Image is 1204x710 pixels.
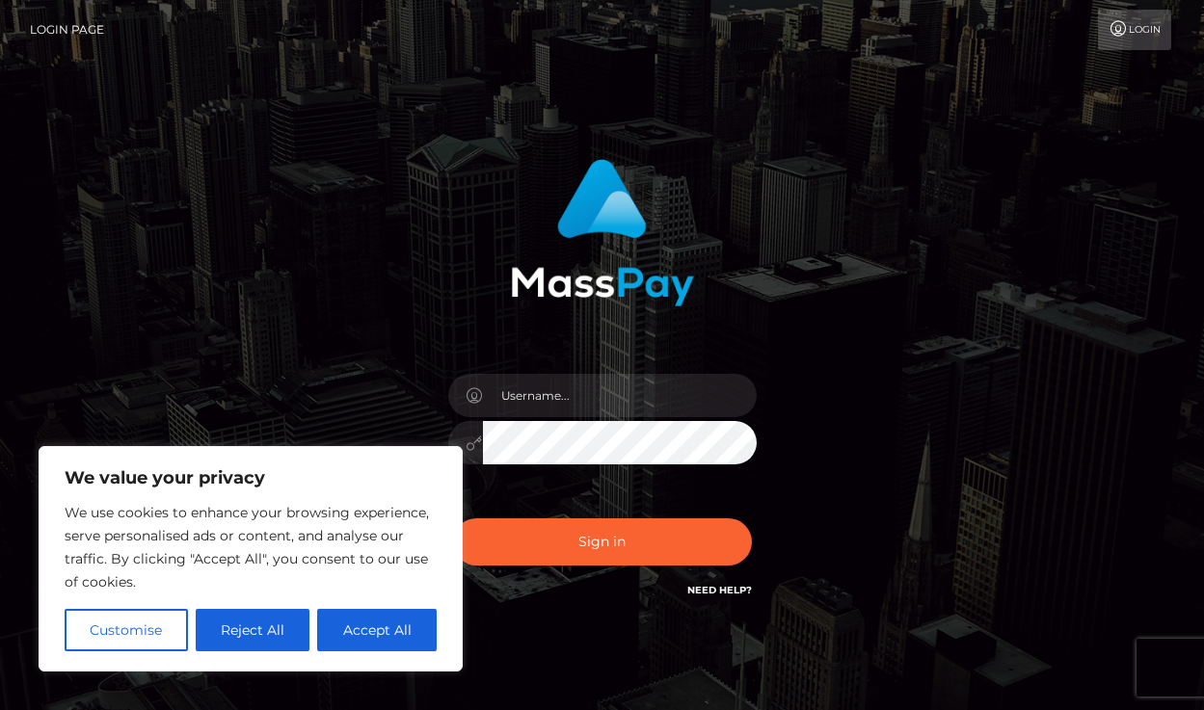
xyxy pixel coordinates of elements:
[65,466,437,489] p: We value your privacy
[39,446,463,671] div: We value your privacy
[317,609,437,651] button: Accept All
[65,501,437,593] p: We use cookies to enhance your browsing experience, serve personalised ads or content, and analys...
[483,374,757,417] input: Username...
[65,609,188,651] button: Customise
[196,609,310,651] button: Reject All
[30,10,104,50] a: Login Page
[1098,10,1171,50] a: Login
[453,518,752,565] button: Sign in
[511,159,694,306] img: MassPay Login
[687,584,752,596] a: Need Help?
